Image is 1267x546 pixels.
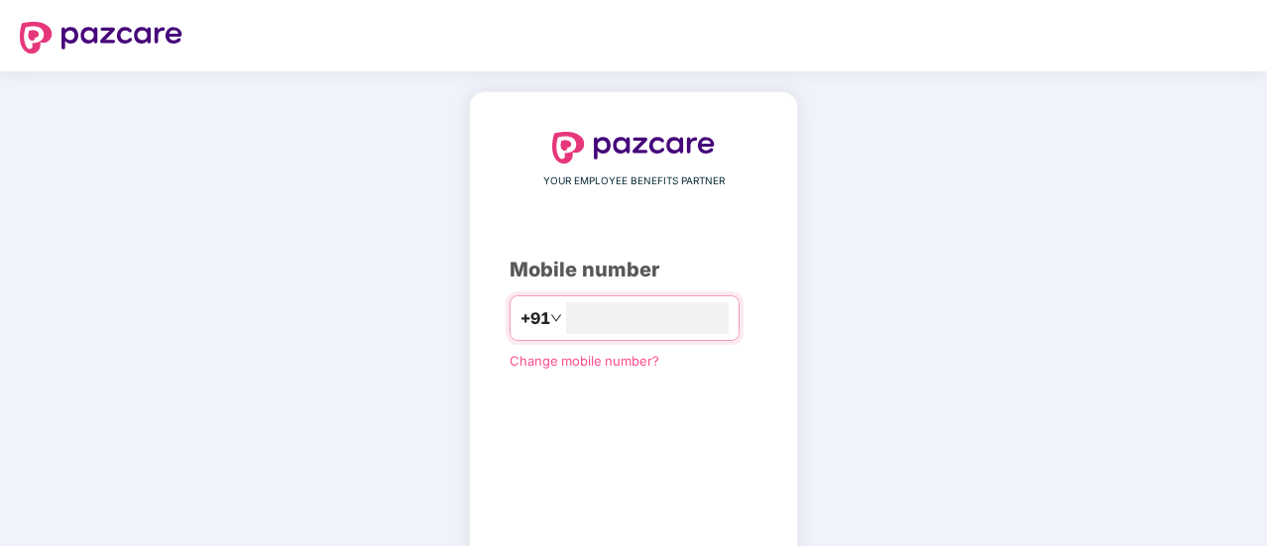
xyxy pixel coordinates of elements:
[550,312,562,324] span: down
[552,132,715,164] img: logo
[520,306,550,331] span: +91
[20,22,182,54] img: logo
[510,255,757,285] div: Mobile number
[543,173,725,189] span: YOUR EMPLOYEE BENEFITS PARTNER
[510,353,659,369] a: Change mobile number?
